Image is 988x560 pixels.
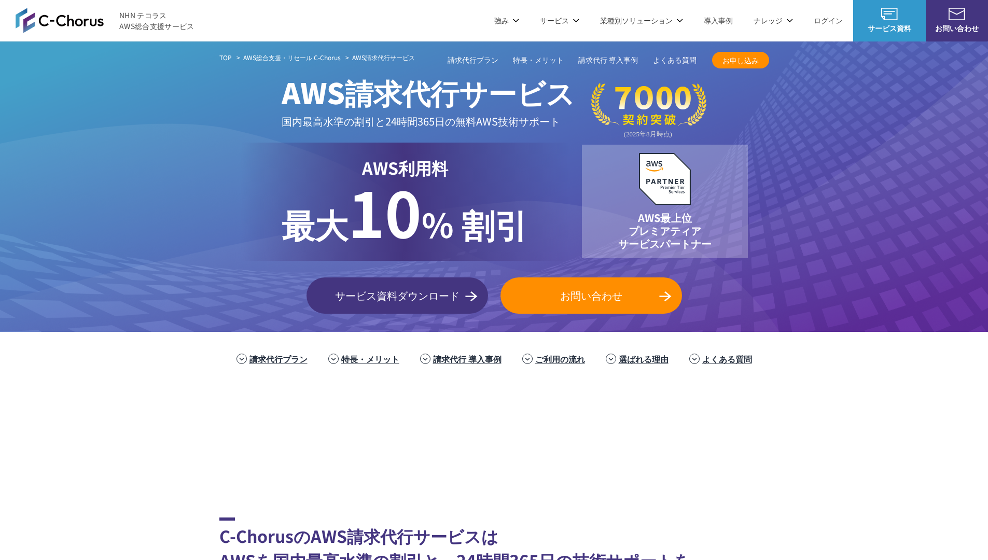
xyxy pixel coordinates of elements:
a: ログイン [814,15,843,26]
a: お問い合わせ [500,277,682,314]
a: 導入事例 [704,15,733,26]
a: よくある質問 [702,353,752,365]
p: AWS利用料 [282,155,528,180]
span: サービス資料 [853,23,926,34]
img: エイチーム [146,445,229,486]
p: AWS最上位 プレミアティア サービスパートナー [618,211,712,250]
img: クリーク・アンド・リバー [239,445,322,486]
img: 一橋大学 [706,445,789,486]
a: 請求代行プラン [249,353,308,365]
span: 10 [348,166,422,256]
p: 強み [494,15,519,26]
a: お申し込み [712,52,769,68]
img: フジモトHD [281,393,364,435]
a: ご利用の流れ [535,353,585,365]
a: 特長・メリット [341,353,399,365]
img: 大阪工業大学 [799,445,882,486]
p: % 割引 [282,180,528,248]
img: 三菱地所 [1,393,84,435]
span: お問い合わせ [926,23,988,34]
img: 国境なき医師団 [332,445,415,486]
a: サービス資料ダウンロード [307,277,488,314]
span: AWS請求代行サービス [352,53,415,62]
img: エアトリ [374,393,457,435]
p: ナレッジ [754,15,793,26]
img: お問い合わせ [949,8,965,20]
img: ファンコミュニケーションズ [52,445,135,486]
a: 請求代行 導入事例 [578,55,638,66]
span: 最大 [282,200,348,247]
img: 東京書籍 [561,393,644,435]
img: ヤマサ醤油 [467,393,550,435]
p: 業種別ソリューション [600,15,683,26]
span: お申し込み [712,55,769,66]
a: TOP [219,53,232,62]
img: 共同通信デジタル [747,393,830,435]
span: NHN テコラス AWS総合支援サービス [119,10,194,32]
span: お問い合わせ [500,288,682,303]
a: 選ばれる理由 [619,353,669,365]
a: AWS総合支援サービス C-Chorus NHN テコラスAWS総合支援サービス [16,8,194,33]
img: 住友生命保険相互 [187,393,270,435]
a: 請求代行 導入事例 [433,353,502,365]
a: 請求代行プラン [448,55,498,66]
a: AWS総合支援・リセール C-Chorus [243,53,341,62]
img: クリスピー・クリーム・ドーナツ [654,393,737,435]
img: AWS総合支援サービス C-Chorus サービス資料 [881,8,898,20]
span: サービス資料ダウンロード [307,288,488,303]
span: AWS請求代行サービス [282,71,575,113]
p: 国内最高水準の割引と 24時間365日の無料AWS技術サポート [282,113,575,130]
img: AWSプレミアティアサービスパートナー [639,153,691,205]
img: 慶應義塾 [519,445,602,486]
img: 早稲田大学 [613,445,695,486]
img: ミズノ [94,393,177,435]
img: AWS総合支援サービス C-Chorus [16,8,104,33]
img: 契約件数 [591,83,706,138]
img: 日本財団 [426,445,509,486]
p: サービス [540,15,579,26]
a: よくある質問 [653,55,697,66]
a: 特長・メリット [513,55,564,66]
img: 香川大学 [893,445,976,486]
img: まぐまぐ [841,393,924,435]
